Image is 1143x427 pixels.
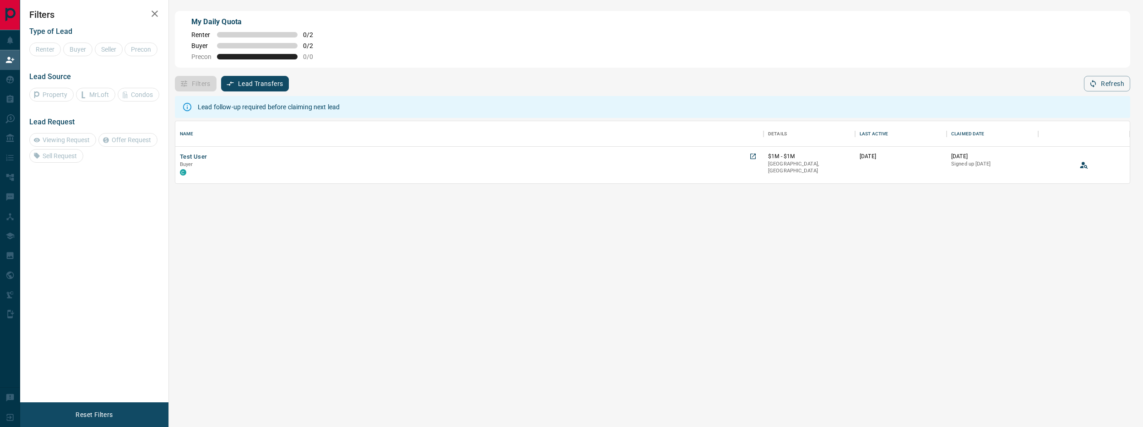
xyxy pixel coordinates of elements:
div: Details [768,121,787,147]
span: Type of Lead [29,27,72,36]
span: Lead Source [29,72,71,81]
button: Lead Transfers [221,76,289,91]
span: 0 / 2 [303,42,323,49]
span: Buyer [191,42,211,49]
div: Name [175,121,764,147]
span: Lead Request [29,117,75,126]
div: Claimed Date [951,121,985,147]
p: [DATE] [951,153,1034,160]
p: My Daily Quota [191,16,323,27]
span: Renter [191,31,211,38]
div: Last Active [855,121,947,147]
div: Claimed Date [947,121,1038,147]
button: Test User [180,153,207,161]
button: Reset Filters [70,407,119,422]
div: condos.ca [180,169,186,176]
p: $1M - $1M [768,153,850,160]
div: Details [764,121,855,147]
div: Name [180,121,194,147]
span: Buyer [180,161,193,167]
span: 0 / 2 [303,31,323,38]
svg: View Lead [1079,160,1089,170]
p: [GEOGRAPHIC_DATA], [GEOGRAPHIC_DATA] [768,160,850,175]
h2: Filters [29,9,159,20]
span: 0 / 0 [303,53,323,60]
div: Lead follow-up required before claiming next lead [198,99,340,115]
a: Open in New Tab [747,150,759,162]
p: Signed up [DATE] [951,160,1034,168]
span: Precon [191,53,211,60]
button: Refresh [1084,76,1130,91]
button: View Lead [1077,158,1091,172]
div: Last Active [860,121,888,147]
p: [DATE] [860,153,942,160]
